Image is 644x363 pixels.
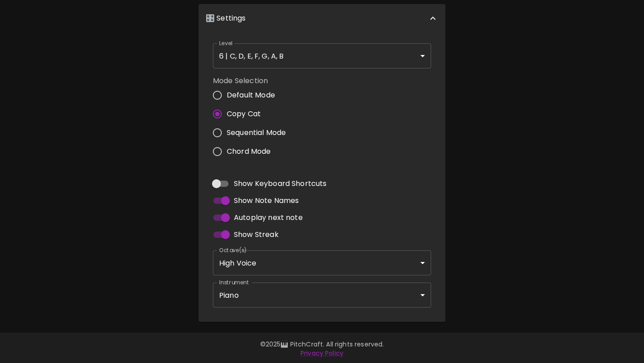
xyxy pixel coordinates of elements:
label: Mode Selection [213,76,293,86]
span: Show Streak [234,229,279,240]
div: 6 | C, D, E, F, G, A, B [213,43,431,68]
span: Default Mode [227,90,275,101]
span: Show Keyboard Shortcuts [234,178,326,189]
div: High Voice [213,250,431,275]
div: Piano [213,283,431,308]
span: Sequential Mode [227,127,286,138]
label: Instrument [219,279,249,286]
span: Copy Cat [227,109,261,119]
span: Show Note Names [234,195,299,206]
label: Octave(s) [219,246,247,254]
p: 🎛️ Settings [206,13,246,24]
div: 🎛️ Settings [199,4,445,33]
span: Chord Mode [227,146,271,157]
span: Autoplay next note [234,212,303,223]
p: © 2025 🎹 PitchCraft. All rights reserved. [64,340,580,349]
a: Privacy Policy [301,349,343,358]
label: Level [219,39,233,47]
